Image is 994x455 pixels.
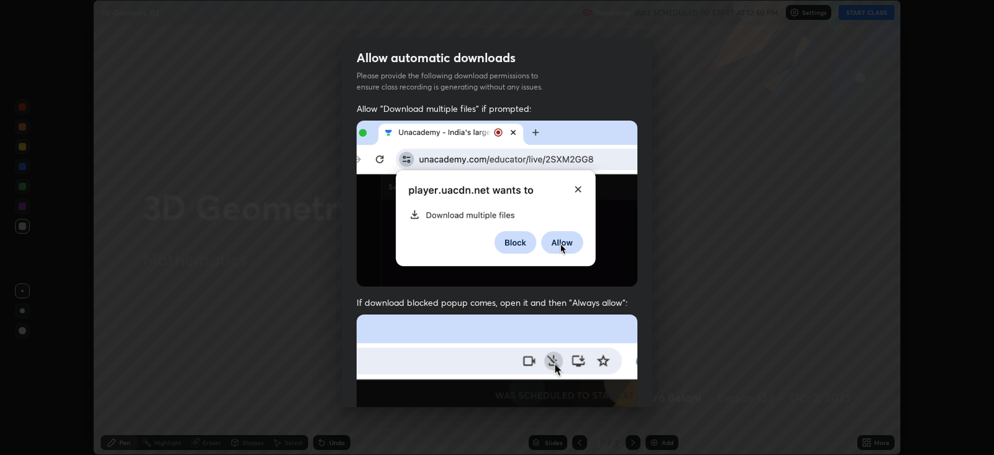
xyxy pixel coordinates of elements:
img: downloads-permission-allow.gif [357,121,637,287]
span: Allow "Download multiple files" if prompted: [357,103,637,114]
span: If download blocked popup comes, open it and then "Always allow": [357,296,637,308]
h2: Allow automatic downloads [357,50,516,66]
p: Please provide the following download permissions to ensure class recording is generating without... [357,70,558,93]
